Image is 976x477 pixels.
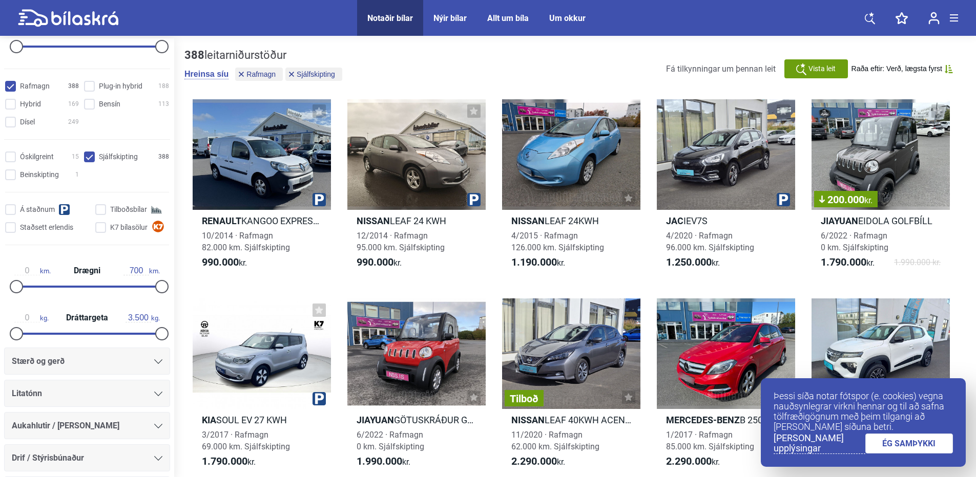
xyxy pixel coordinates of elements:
[313,193,326,206] img: parking.png
[357,430,424,451] span: 6/2022 · Rafmagn 0 km. Sjálfskipting
[193,99,331,278] a: RenaultKANGOO EXPRESS ZE10/2014 · Rafmagn82.000 km. Sjálfskipting990.000kr.
[347,298,486,477] a: JIAYUANGÖTUSKRÁÐUR GOLFBÍLL EIDOLA LZ EV6/2022 · Rafmagn0 km. Sjálfskipting1.990.000kr.
[821,215,858,226] b: JIAYUAN
[75,169,79,180] span: 1
[367,13,413,23] a: Notaðir bílar
[246,71,276,78] span: Rafmagn
[202,415,216,425] b: Kia
[666,455,712,467] b: 2.290.000
[774,433,865,454] a: [PERSON_NAME] upplýsingar
[184,49,345,62] div: leitarniðurstöður
[502,215,640,227] h2: LEAF 24KWH
[357,456,410,468] span: kr.
[511,415,545,425] b: Nissan
[20,222,73,233] span: Staðsett erlendis
[812,99,950,278] a: 200.000kr.JIAYUANEIDOLA GOLFBÍLL6/2022 · Rafmagn0 km. Sjálfskipting1.790.000kr.1.990.000 kr.
[99,99,120,110] span: Bensín
[72,151,79,162] span: 15
[819,194,873,205] span: 200.000
[357,256,402,269] span: kr.
[202,256,247,269] span: kr.
[64,314,111,322] span: Dráttargeta
[657,298,795,477] a: Mercedes-BenzB 250 E1/2017 · Rafmagn85.000 km. Sjálfskipting2.290.000kr.
[71,267,103,275] span: Drægni
[347,215,486,227] h2: LEAF 24 KWH
[158,81,169,92] span: 188
[357,231,445,252] span: 12/2014 · Rafmagn 95.000 km. Sjálfskipting
[666,256,712,268] b: 1.250.000
[193,215,331,227] h2: KANGOO EXPRESS ZE
[666,415,740,425] b: Mercedes-Benz
[821,231,888,252] span: 6/2022 · Rafmagn 0 km. Sjálfskipting
[126,313,160,322] span: kg.
[511,256,565,269] span: kr.
[184,49,204,61] b: 388
[357,415,394,425] b: JIAYUAN
[313,392,326,405] img: parking.png
[12,419,119,433] span: Aukahlutir / [PERSON_NAME]
[347,414,486,426] h2: GÖTUSKRÁÐUR GOLFBÍLL EIDOLA LZ EV
[864,196,873,205] span: kr.
[865,433,953,453] a: ÉG SAMÞYKKI
[511,231,604,252] span: 4/2015 · Rafmagn 126.000 km. Sjálfskipting
[99,81,142,92] span: Plug-in hybrid
[812,298,950,477] a: DaciaSPRING 100% RAFMAGN 230 KM DRÆGNI12/2022 · Rafmagn0 km. Sjálfskipting2.290.000kr.
[357,455,402,467] b: 1.990.000
[347,99,486,278] a: NissanLEAF 24 KWH12/2014 · Rafmagn95.000 km. Sjálfskipting990.000kr.
[511,430,599,451] span: 11/2020 · Rafmagn 62.000 km. Sjálfskipting
[357,256,393,268] b: 990.000
[158,151,169,162] span: 388
[467,193,481,206] img: parking.png
[193,298,331,477] a: KiaSOUL EV 27 KWH3/2017 · Rafmagn69.000 km. Sjálfskipting1.790.000kr.
[68,81,79,92] span: 388
[68,117,79,127] span: 249
[502,414,640,426] h2: LEAF 40KWH ACENTA
[285,68,342,81] button: Sjálfskipting
[657,99,795,278] a: JacIEV7S4/2020 · Rafmagn96.000 km. Sjálfskipting1.250.000kr.
[511,455,557,467] b: 2.290.000
[666,215,683,226] b: Jac
[666,231,754,252] span: 4/2020 · Rafmagn 96.000 km. Sjálfskipting
[14,313,49,322] span: kg.
[487,13,529,23] a: Allt um bíla
[821,256,875,269] span: kr.
[777,193,790,206] img: parking.png
[99,151,138,162] span: Sjálfskipting
[202,455,247,467] b: 1.790.000
[193,414,331,426] h2: SOUL EV 27 KWH
[774,391,953,432] p: Þessi síða notar fótspor (e. cookies) vegna nauðsynlegrar virkni hennar og til að safna tölfræðig...
[20,204,55,215] span: Á staðnum
[928,12,940,25] img: user-login.svg
[20,81,50,92] span: Rafmagn
[502,298,640,477] a: TilboðNissanLEAF 40KWH ACENTA11/2020 · Rafmagn62.000 km. Sjálfskipting2.290.000kr.
[20,99,41,110] span: Hybrid
[297,71,335,78] span: Sjálfskipting
[657,414,795,426] h2: B 250 E
[12,386,42,401] span: Litatónn
[549,13,586,23] a: Um okkur
[20,169,59,180] span: Beinskipting
[812,215,950,227] h2: EIDOLA GOLFBÍLL
[894,256,941,269] span: 1.990.000 kr.
[20,117,35,127] span: Dísel
[433,13,467,23] a: Nýir bílar
[20,151,54,162] span: Óskilgreint
[666,256,720,269] span: kr.
[852,64,942,73] span: Raða eftir: Verð, lægsta fyrst
[110,222,148,233] span: K7 bílasölur
[821,256,866,268] b: 1.790.000
[511,215,545,226] b: Nissan
[14,266,51,275] span: km.
[12,354,65,368] span: Stærð og gerð
[852,64,953,73] button: Raða eftir: Verð, lægsta fyrst
[202,256,239,268] b: 990.000
[235,68,283,81] button: Rafmagn
[202,231,290,252] span: 10/2014 · Rafmagn 82.000 km. Sjálfskipting
[511,256,557,268] b: 1.190.000
[657,215,795,227] h2: IEV7S
[202,430,290,451] span: 3/2017 · Rafmagn 69.000 km. Sjálfskipting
